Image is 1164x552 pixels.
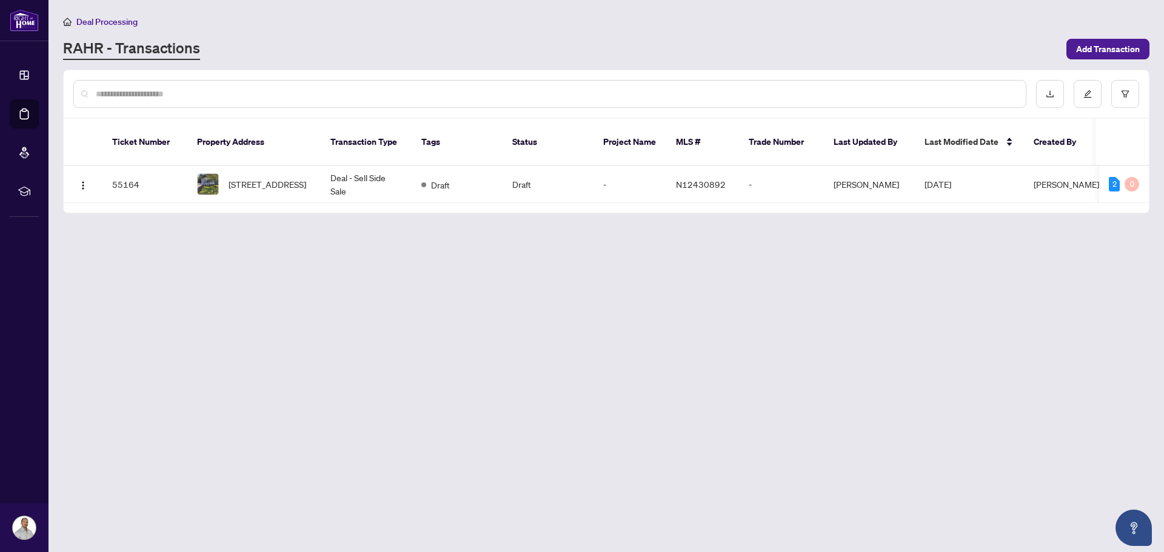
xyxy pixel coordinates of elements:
th: Last Modified Date [915,119,1024,166]
span: filter [1121,90,1129,98]
div: 2 [1109,177,1120,191]
span: [PERSON_NAME] [1034,179,1099,190]
span: Last Modified Date [925,135,998,148]
span: home [63,18,72,26]
th: Tags [412,119,503,166]
td: [PERSON_NAME] [824,166,915,203]
img: Profile Icon [13,516,36,539]
td: 55164 [102,166,187,203]
div: 0 [1125,177,1139,191]
button: download [1036,80,1064,108]
td: - [594,166,666,203]
th: Transaction Type [321,119,412,166]
th: Status [503,119,594,166]
span: [DATE] [925,179,951,190]
a: RAHR - Transactions [63,38,200,60]
th: Trade Number [739,119,824,166]
th: MLS # [666,119,739,166]
th: Project Name [594,119,666,166]
th: Last Updated By [824,119,915,166]
span: Draft [431,178,450,191]
td: Draft [503,166,594,203]
button: edit [1074,80,1102,108]
img: thumbnail-img [198,174,218,195]
span: edit [1083,90,1092,98]
td: - [739,166,824,203]
button: filter [1111,80,1139,108]
button: Logo [73,175,93,194]
th: Property Address [187,119,321,166]
img: Logo [78,181,88,190]
button: Open asap [1115,510,1152,546]
span: N12430892 [676,179,726,190]
th: Ticket Number [102,119,187,166]
th: Created By [1024,119,1097,166]
span: Deal Processing [76,16,138,27]
img: logo [10,9,39,32]
span: [STREET_ADDRESS] [229,178,306,191]
button: Add Transaction [1066,39,1149,59]
span: Add Transaction [1076,39,1140,59]
span: download [1046,90,1054,98]
td: Deal - Sell Side Sale [321,166,412,203]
